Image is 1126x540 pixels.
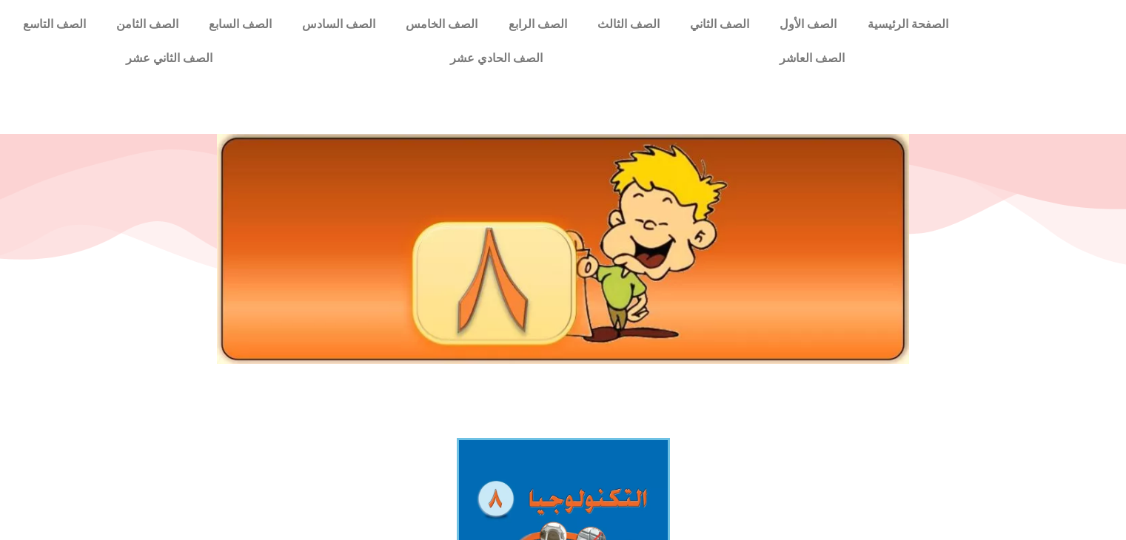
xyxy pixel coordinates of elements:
[331,41,660,75] a: الصف الحادي عشر
[193,7,286,41] a: الصف السابع
[287,7,391,41] a: الصف السادس
[493,7,582,41] a: الصف الرابع
[661,41,963,75] a: الصف العاشر
[674,7,764,41] a: الصف الثاني
[852,7,963,41] a: الصفحة الرئيسية
[7,7,101,41] a: الصف التاسع
[101,7,193,41] a: الصف الثامن
[765,7,852,41] a: الصف الأول
[582,7,674,41] a: الصف الثالث
[7,41,331,75] a: الصف الثاني عشر
[391,7,493,41] a: الصف الخامس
